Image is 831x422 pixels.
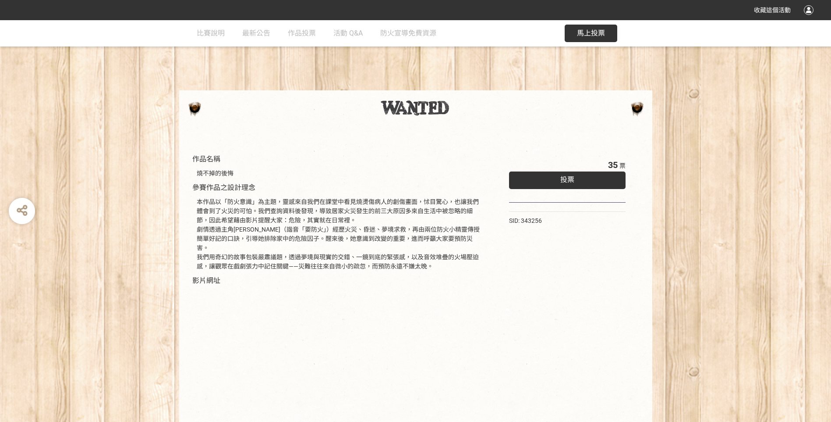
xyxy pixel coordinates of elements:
span: 票 [619,162,626,169]
span: 收藏這個活動 [754,7,791,14]
span: 比賽說明 [197,29,225,37]
span: 影片網址 [192,276,220,285]
a: 比賽說明 [197,20,225,46]
span: SID: 343256 [509,217,542,224]
span: 作品名稱 [192,155,220,163]
a: 防火宣導免費資源 [380,20,436,46]
span: 投票 [560,175,574,184]
span: 馬上投票 [577,29,605,37]
span: 35 [608,160,618,170]
a: 最新公告 [242,20,270,46]
span: 防火宣導免費資源 [380,29,436,37]
span: 作品投票 [288,29,316,37]
span: 參賽作品之設計理念 [192,183,255,192]
div: 本作品以「防火意識」為主題，靈感來自我們在課堂中看見燒燙傷病人的創傷畫面，怵目驚心，也讓我們體會到了火災的可怕。我們查詢資料後發現，導致居家火災發生的前三大原因多來自生活中被忽略的細節，因此希望... [197,197,483,271]
button: 馬上投票 [565,25,617,42]
div: 燒不掉的後悔 [197,169,483,178]
a: 活動 Q&A [333,20,363,46]
span: 最新公告 [242,29,270,37]
span: 活動 Q&A [333,29,363,37]
a: 作品投票 [288,20,316,46]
